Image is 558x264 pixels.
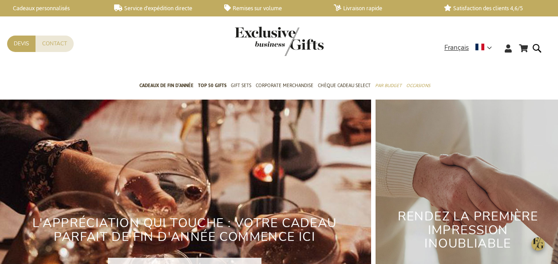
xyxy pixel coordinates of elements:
a: TOP 50 Gifts [198,75,226,97]
span: Gift Sets [231,81,251,90]
a: Chèque Cadeau Select [318,75,371,97]
span: Par budget [375,81,402,90]
a: Cadeaux personnalisés [4,4,100,12]
span: TOP 50 Gifts [198,81,226,90]
a: Service d'expédition directe [114,4,210,12]
span: Français [444,43,469,53]
a: Occasions [406,75,430,97]
span: Cadeaux de fin d’année [139,81,194,90]
span: Occasions [406,81,430,90]
a: Livraison rapide [334,4,429,12]
img: Exclusive Business gifts logo [235,27,324,56]
a: Devis [7,36,36,52]
a: Remises sur volume [224,4,320,12]
span: Corporate Merchandise [256,81,313,90]
a: Cadeaux de fin d’année [139,75,194,97]
a: store logo [235,27,279,56]
a: Gift Sets [231,75,251,97]
a: Satisfaction des clients 4,6/5 [444,4,539,12]
a: Contact [36,36,74,52]
a: Corporate Merchandise [256,75,313,97]
span: Chèque Cadeau Select [318,81,371,90]
a: Par budget [375,75,402,97]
